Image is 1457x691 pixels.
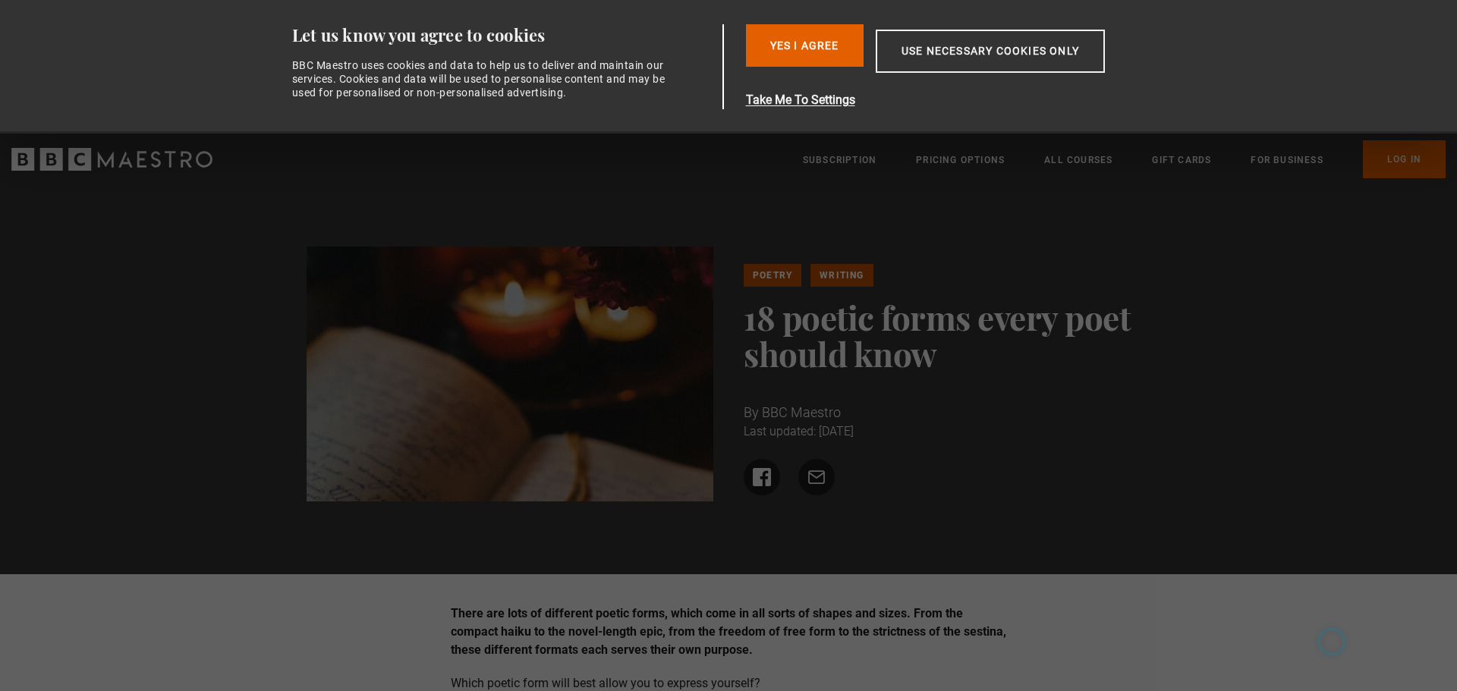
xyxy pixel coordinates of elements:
[762,404,841,420] span: BBC Maestro
[292,58,675,100] div: BBC Maestro uses cookies and data to help us to deliver and maintain our services. Cookies and da...
[292,24,717,46] div: Let us know you agree to cookies
[746,24,864,67] button: Yes I Agree
[451,606,1006,657] strong: There are lots of different poetic forms, which come in all sorts of shapes and sizes. From the c...
[1044,152,1112,168] a: All Courses
[803,140,1446,178] nav: Primary
[744,299,1151,372] h1: 18 poetic forms every poet should know
[810,264,873,287] a: Writing
[744,424,854,438] time: Last updated: [DATE]
[1251,152,1323,168] a: For business
[916,152,1005,168] a: Pricing Options
[1363,140,1446,178] a: Log In
[876,30,1105,73] button: Use necessary cookies only
[746,91,1177,109] button: Take Me To Settings
[744,404,759,420] span: By
[11,148,212,171] svg: BBC Maestro
[744,264,801,287] a: Poetry
[803,152,876,168] a: Subscription
[1152,152,1211,168] a: Gift Cards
